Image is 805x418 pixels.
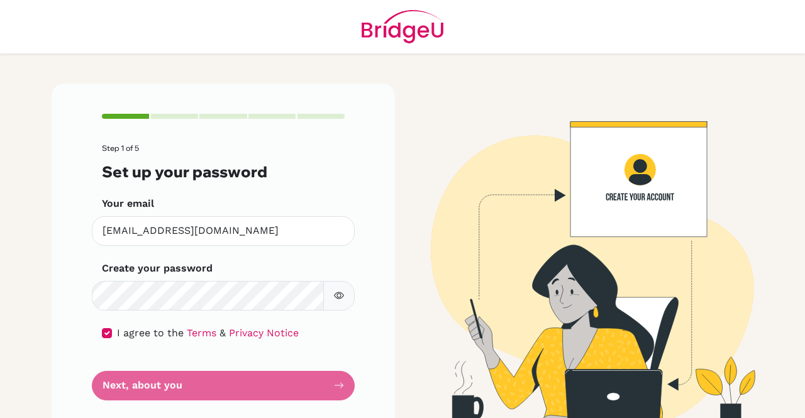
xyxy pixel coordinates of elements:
[102,196,154,211] label: Your email
[102,143,139,153] span: Step 1 of 5
[102,163,345,181] h3: Set up your password
[102,261,213,276] label: Create your password
[187,327,216,339] a: Terms
[229,327,299,339] a: Privacy Notice
[219,327,226,339] span: &
[117,327,184,339] span: I agree to the
[92,216,355,246] input: Insert your email*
